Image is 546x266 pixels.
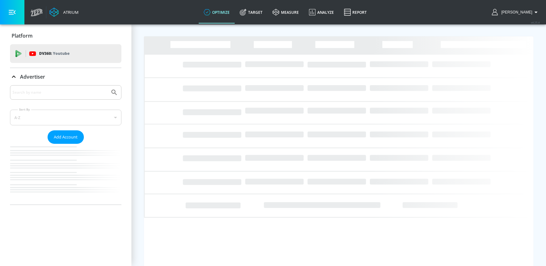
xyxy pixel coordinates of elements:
[10,44,121,63] div: DV360: Youtube
[10,110,121,125] div: A-Z
[339,1,372,23] a: Report
[54,133,78,141] span: Add Account
[53,50,69,57] p: Youtube
[268,1,304,23] a: measure
[10,144,121,205] nav: list of Advertiser
[39,50,69,57] p: DV360:
[48,130,84,144] button: Add Account
[20,73,45,80] p: Advertiser
[18,107,31,112] label: Sort By
[10,27,121,44] div: Platform
[499,10,532,14] span: login as: casey.cohen@zefr.com
[13,88,107,96] input: Search by name
[531,21,540,24] span: v 4.25.4
[49,8,79,17] a: Atrium
[10,68,121,86] div: Advertiser
[12,32,33,39] p: Platform
[492,8,540,16] button: [PERSON_NAME]
[235,1,268,23] a: Target
[199,1,235,23] a: optimize
[304,1,339,23] a: Analyze
[10,85,121,205] div: Advertiser
[61,9,79,15] div: Atrium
